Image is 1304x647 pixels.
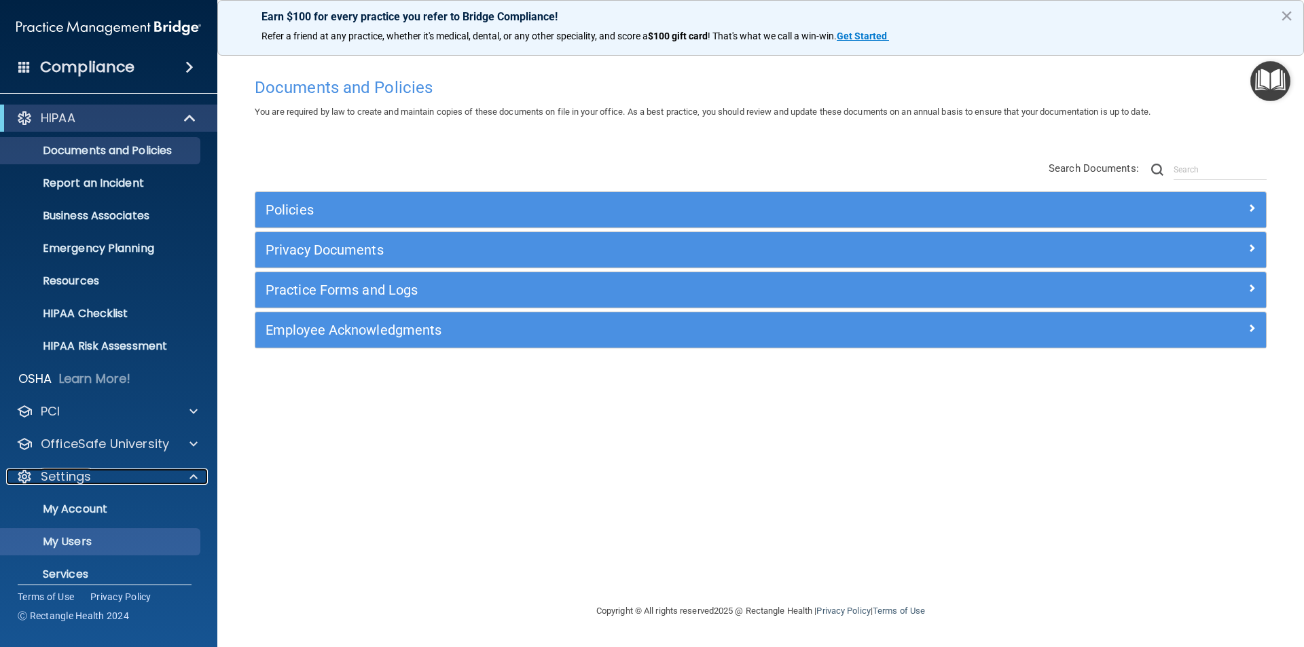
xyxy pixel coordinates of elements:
p: Learn More! [59,371,131,387]
button: Close [1280,5,1293,26]
p: HIPAA [41,110,75,126]
span: Refer a friend at any practice, whether it's medical, dental, or any other speciality, and score a [261,31,648,41]
strong: Get Started [837,31,887,41]
span: ! That's what we call a win-win. [708,31,837,41]
a: HIPAA [16,110,197,126]
p: Emergency Planning [9,242,194,255]
div: Copyright © All rights reserved 2025 @ Rectangle Health | | [513,589,1009,633]
p: Settings [41,468,91,485]
a: Terms of Use [873,606,925,616]
h5: Practice Forms and Logs [266,282,1003,297]
h4: Documents and Policies [255,79,1267,96]
strong: $100 gift card [648,31,708,41]
p: My Account [9,502,194,516]
a: OfficeSafe University [16,436,198,452]
a: Privacy Policy [90,590,151,604]
p: My Users [9,535,194,549]
button: Open Resource Center [1250,61,1290,101]
a: Privacy Documents [266,239,1256,261]
img: ic-search.3b580494.png [1151,164,1163,176]
a: Privacy Policy [816,606,870,616]
a: Get Started [837,31,889,41]
a: Practice Forms and Logs [266,279,1256,301]
p: Documents and Policies [9,144,194,158]
p: Report an Incident [9,177,194,190]
p: Resources [9,274,194,288]
input: Search [1174,160,1267,180]
a: Employee Acknowledgments [266,319,1256,341]
span: Search Documents: [1049,162,1139,174]
h5: Policies [266,202,1003,217]
p: Services [9,568,194,581]
p: PCI [41,403,60,420]
p: OfficeSafe University [41,436,169,452]
a: PCI [16,403,198,420]
a: Terms of Use [18,590,74,604]
p: Business Associates [9,209,194,223]
p: HIPAA Risk Assessment [9,339,194,353]
p: OSHA [18,371,52,387]
p: HIPAA Checklist [9,307,194,320]
a: Settings [16,468,198,485]
span: You are required by law to create and maintain copies of these documents on file in your office. ... [255,107,1151,117]
h4: Compliance [40,58,134,77]
a: Policies [266,199,1256,221]
h5: Privacy Documents [266,242,1003,257]
span: Ⓒ Rectangle Health 2024 [18,609,129,623]
p: Earn $100 for every practice you refer to Bridge Compliance! [261,10,1260,23]
h5: Employee Acknowledgments [266,322,1003,337]
img: PMB logo [16,14,201,41]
